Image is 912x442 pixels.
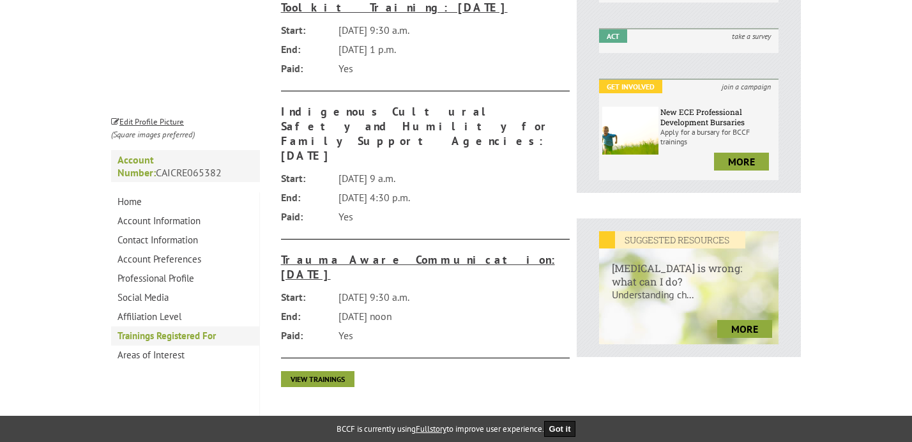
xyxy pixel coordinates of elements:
li: [DATE] 9 a.m. [281,169,570,188]
p: Apply for a bursary for BCCF trainings [660,127,775,146]
a: Affiliation Level [111,307,259,326]
h6: [MEDICAL_DATA] is wrong: what can I do? [599,248,779,288]
a: more [717,320,772,338]
button: Got it [544,421,576,437]
h6: New ECE Professional Development Bursaries [660,107,775,127]
a: Indigenous Cultural Safety and Humility for Family Support Agencies: [DATE] [281,104,570,163]
li: [DATE] 9:30 a.m. [281,20,570,40]
p: Understanding ch... [599,288,779,314]
em: Act [599,29,627,43]
li: [DATE] 4:30 p.m. [281,188,570,207]
a: Social Media [111,288,259,307]
li: [DATE] 1 p.m. [281,40,570,59]
a: more [714,153,769,171]
li: Yes [281,207,570,226]
span: Start [281,287,332,307]
a: Contact Information [111,231,259,250]
li: Yes [281,326,570,345]
small: Edit Profile Picture [111,116,184,127]
em: SUGGESTED RESOURCES [599,231,745,248]
span: Paid [281,326,332,345]
span: Paid [281,59,332,78]
li: Yes [281,59,570,78]
span: End [281,307,332,326]
span: End [281,40,332,59]
li: [DATE] 9:30 a.m. [281,287,570,307]
a: Fullstory [416,423,446,434]
p: CAICRE065382 [111,150,260,182]
em: Get Involved [599,80,662,93]
li: [DATE] noon [281,307,570,326]
span: Start [281,169,332,188]
a: Edit Profile Picture [111,114,184,127]
a: Professional Profile [111,269,259,288]
strong: Account Number: [118,153,156,179]
a: Trauma Aware Communication: [DATE] [281,252,570,282]
span: Start [281,20,332,40]
span: Paid [281,207,332,226]
i: take a survey [724,29,779,43]
a: Home [111,192,259,211]
a: Account Preferences [111,250,259,269]
i: (Square images preferred) [111,129,195,140]
a: Account Information [111,211,259,231]
span: End [281,188,332,207]
a: View Trainings [281,371,354,387]
i: join a campaign [714,80,779,93]
a: Areas of Interest [111,346,259,365]
a: Trainings Registered For [111,326,259,346]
